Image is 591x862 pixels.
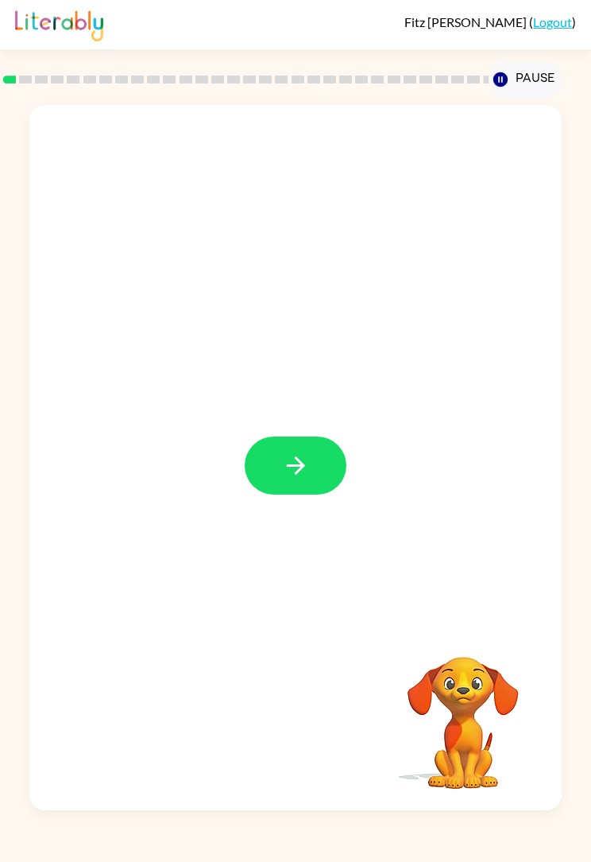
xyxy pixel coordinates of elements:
[404,14,576,29] div: ( )
[404,14,529,29] span: Fitz [PERSON_NAME]
[489,61,562,98] button: Pause
[15,6,103,41] img: Literably
[533,14,572,29] a: Logout
[384,632,543,791] video: Your browser must support playing .mp4 files to use Literably. Please try using another browser.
